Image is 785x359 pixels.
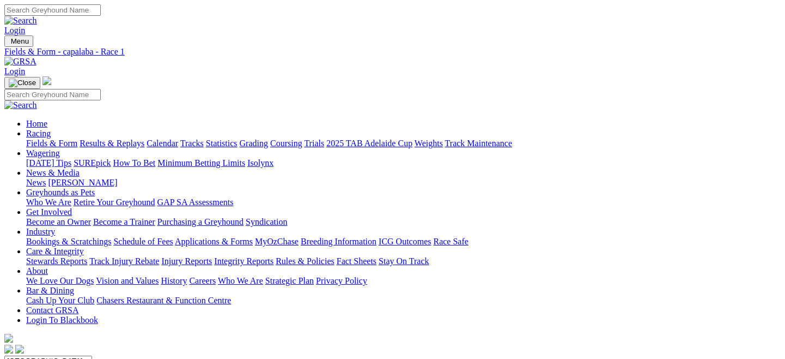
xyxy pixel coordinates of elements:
img: facebook.svg [4,345,13,354]
a: 2025 TAB Adelaide Cup [326,139,412,148]
a: ICG Outcomes [379,237,431,246]
a: Fields & Form [26,139,77,148]
a: Greyhounds as Pets [26,188,95,197]
input: Search [4,89,101,100]
a: Bookings & Scratchings [26,237,111,246]
img: Search [4,100,37,110]
a: Rules & Policies [276,256,334,266]
a: Statistics [206,139,238,148]
div: Greyhounds as Pets [26,198,781,207]
a: GAP SA Assessments [157,198,234,207]
a: About [26,266,48,276]
a: Home [26,119,47,128]
a: Fact Sheets [337,256,376,266]
a: Track Injury Rebate [89,256,159,266]
a: SUREpick [74,158,111,167]
a: Tracks [180,139,204,148]
a: Privacy Policy [316,276,367,285]
a: Get Involved [26,207,72,217]
input: Search [4,4,101,16]
div: Racing [26,139,781,148]
div: Industry [26,237,781,247]
a: Stay On Track [379,256,429,266]
a: MyOzChase [255,237,299,246]
img: twitter.svg [15,345,24,354]
a: Track Maintenance [445,139,512,148]
a: Grading [240,139,268,148]
a: Breeding Information [301,237,376,246]
button: Toggle navigation [4,77,40,89]
img: Search [4,16,37,26]
a: Login [4,67,25,76]
div: About [26,276,781,286]
span: Menu [11,37,29,45]
a: Schedule of Fees [113,237,173,246]
a: [DATE] Tips [26,158,71,167]
div: Wagering [26,158,781,168]
a: Contact GRSA [26,306,78,315]
a: News [26,178,46,187]
a: Injury Reports [161,256,212,266]
a: Race Safe [433,237,468,246]
a: Integrity Reports [214,256,273,266]
a: Become a Trainer [93,217,155,226]
img: Close [9,79,36,87]
a: [PERSON_NAME] [48,178,117,187]
a: Industry [26,227,55,236]
a: Syndication [246,217,287,226]
a: Trials [304,139,324,148]
div: News & Media [26,178,781,188]
a: Results & Replays [80,139,144,148]
div: Care & Integrity [26,256,781,266]
a: Fields & Form - capalaba - Race 1 [4,47,781,57]
a: Racing [26,129,51,138]
a: Careers [189,276,216,285]
a: Vision and Values [96,276,159,285]
button: Toggle navigation [4,35,33,47]
a: Bar & Dining [26,286,74,295]
a: Retire Your Greyhound [74,198,155,207]
img: logo-grsa-white.png [42,76,51,85]
a: We Love Our Dogs [26,276,94,285]
a: Chasers Restaurant & Function Centre [96,296,231,305]
a: Wagering [26,148,60,158]
a: Calendar [147,139,178,148]
a: Coursing [270,139,302,148]
div: Bar & Dining [26,296,781,306]
a: Isolynx [247,158,273,167]
a: News & Media [26,168,80,177]
img: GRSA [4,57,36,67]
img: logo-grsa-white.png [4,334,13,343]
a: Minimum Betting Limits [157,158,245,167]
a: Stewards Reports [26,256,87,266]
a: Weights [415,139,443,148]
a: Strategic Plan [265,276,314,285]
a: Login To Blackbook [26,315,98,325]
a: Who We Are [218,276,263,285]
a: How To Bet [113,158,156,167]
a: Care & Integrity [26,247,84,256]
div: Get Involved [26,217,781,227]
a: Purchasing a Greyhound [157,217,244,226]
a: Who We Are [26,198,71,207]
a: History [161,276,187,285]
a: Cash Up Your Club [26,296,94,305]
a: Login [4,26,25,35]
a: Become an Owner [26,217,91,226]
a: Applications & Forms [175,237,253,246]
